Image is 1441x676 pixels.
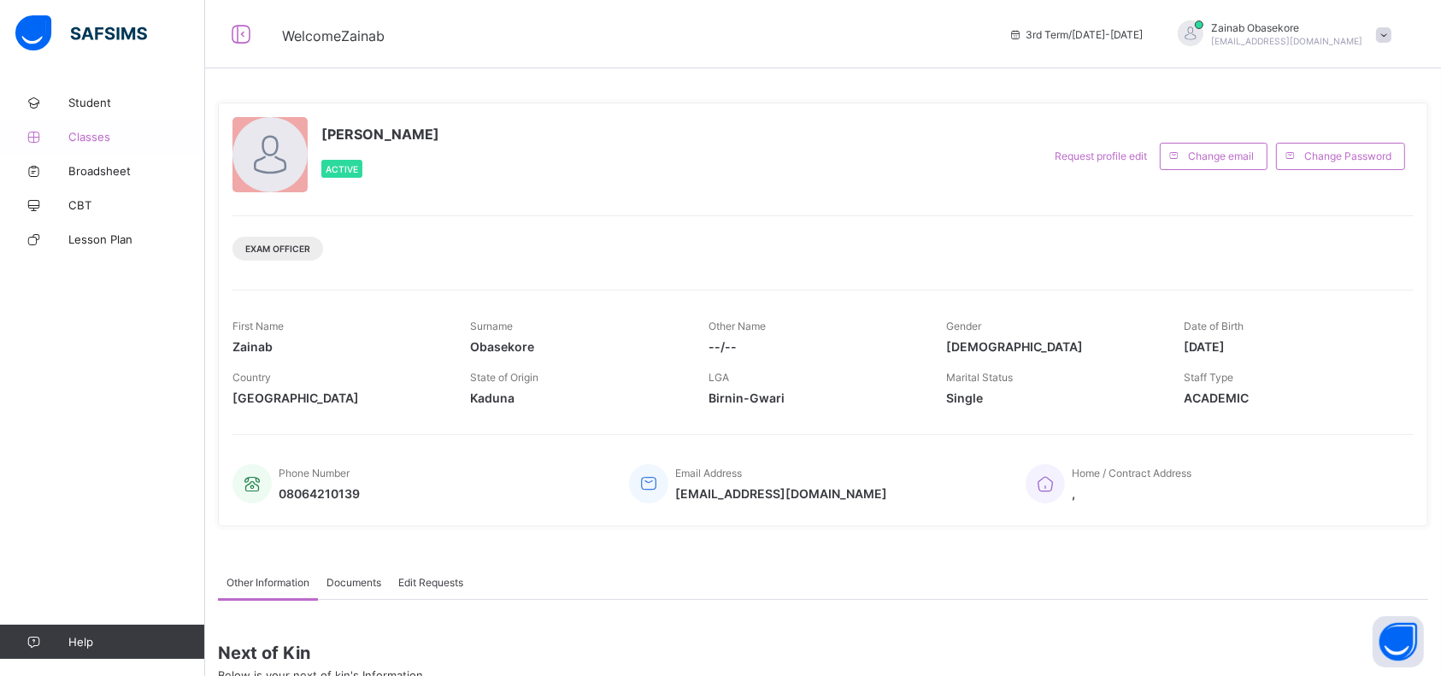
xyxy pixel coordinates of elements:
[68,164,205,178] span: Broadsheet
[1185,371,1234,384] span: Staff Type
[709,339,920,354] span: --/--
[1161,21,1400,49] div: ZainabObasekore
[279,467,350,479] span: Phone Number
[709,391,920,405] span: Birnin-Gwari
[326,576,381,589] span: Documents
[68,635,204,649] span: Help
[470,320,513,332] span: Surname
[1304,150,1391,162] span: Change Password
[470,339,682,354] span: Obasekore
[470,391,682,405] span: Kaduna
[68,198,205,212] span: CBT
[1072,486,1191,501] span: ,
[68,232,205,246] span: Lesson Plan
[946,371,1013,384] span: Marital Status
[15,15,147,51] img: safsims
[279,486,360,501] span: 08064210139
[709,320,766,332] span: Other Name
[218,643,1428,663] span: Next of Kin
[709,371,729,384] span: LGA
[232,371,271,384] span: Country
[1373,616,1424,667] button: Open asap
[326,164,358,174] span: Active
[1185,339,1397,354] span: [DATE]
[1212,21,1363,34] span: Zainab Obasekore
[232,391,444,405] span: [GEOGRAPHIC_DATA]
[946,391,1158,405] span: Single
[68,130,205,144] span: Classes
[232,339,444,354] span: Zainab
[226,576,309,589] span: Other Information
[470,371,538,384] span: State of Origin
[398,576,463,589] span: Edit Requests
[1185,320,1244,332] span: Date of Birth
[1072,467,1191,479] span: Home / Contract Address
[1055,150,1147,162] span: Request profile edit
[1212,36,1363,46] span: [EMAIL_ADDRESS][DOMAIN_NAME]
[245,244,310,254] span: Exam Officer
[946,320,981,332] span: Gender
[675,486,887,501] span: [EMAIL_ADDRESS][DOMAIN_NAME]
[282,27,385,44] span: Welcome Zainab
[321,126,439,143] span: [PERSON_NAME]
[675,467,742,479] span: Email Address
[1188,150,1254,162] span: Change email
[68,96,205,109] span: Student
[946,339,1158,354] span: [DEMOGRAPHIC_DATA]
[1185,391,1397,405] span: ACADEMIC
[232,320,284,332] span: First Name
[1009,28,1144,41] span: session/term information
